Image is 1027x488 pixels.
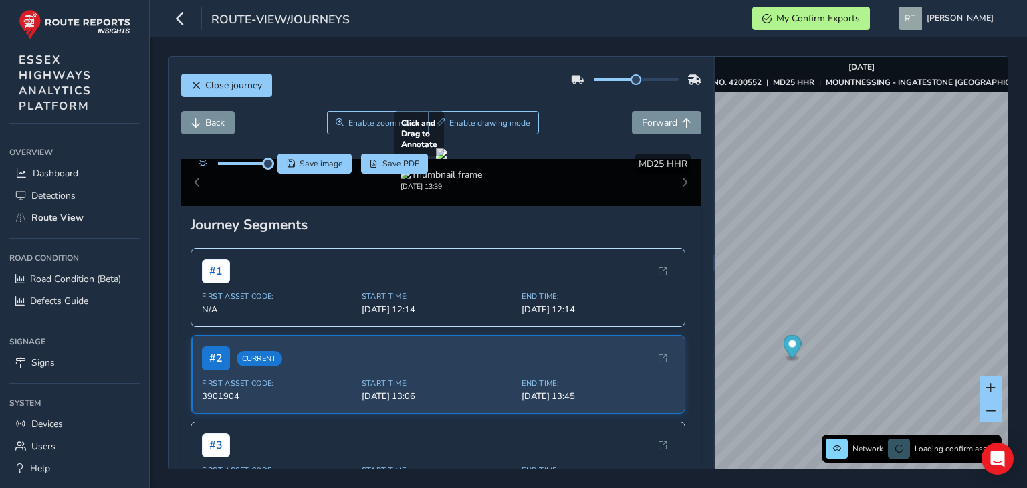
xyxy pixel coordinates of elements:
span: MD25 HHR [639,158,687,170]
div: Overview [9,142,140,162]
div: System [9,393,140,413]
div: Journey Segments [191,215,692,234]
span: End Time: [522,465,673,475]
span: 3901904 [202,390,354,402]
span: End Time: [522,291,673,301]
div: Road Condition [9,248,140,268]
a: Detections [9,185,140,207]
strong: MD25 HHR [773,77,814,88]
span: Back [205,116,225,129]
span: Save image [300,158,343,169]
button: My Confirm Exports [752,7,870,30]
span: First Asset Code: [202,465,354,475]
div: [DATE] 13:39 [401,181,482,191]
button: Back [181,111,235,134]
img: Thumbnail frame [401,168,482,181]
span: First Asset Code: [202,291,354,301]
span: Current [237,351,282,366]
span: [DATE] 12:14 [362,303,513,316]
button: Save [277,154,352,174]
span: # 2 [202,346,230,370]
div: Map marker [784,335,802,362]
a: Road Condition (Beta) [9,268,140,290]
span: Forward [642,116,677,129]
strong: ASSET NO. 4200552 [685,77,762,88]
span: End Time: [522,378,673,388]
button: PDF [361,154,429,174]
button: Close journey [181,74,272,97]
button: Forward [632,111,701,134]
span: Defects Guide [30,295,88,308]
a: Dashboard [9,162,140,185]
span: Save PDF [382,158,419,169]
span: Enable zoom mode [348,118,419,128]
strong: [DATE] [848,62,875,72]
button: Zoom [327,111,428,134]
span: [DATE] 12:14 [522,303,673,316]
span: My Confirm Exports [776,12,860,25]
a: Help [9,457,140,479]
span: Start Time: [362,378,513,388]
span: Help [30,462,50,475]
img: rr logo [19,9,130,39]
span: # 1 [202,259,230,283]
a: Route View [9,207,140,229]
span: N/A [202,303,354,316]
span: First Asset Code: [202,378,354,388]
a: Devices [9,413,140,435]
a: Defects Guide [9,290,140,312]
span: Start Time: [362,291,513,301]
span: Signs [31,356,55,369]
span: Dashboard [33,167,78,180]
span: # 3 [202,433,230,457]
a: Users [9,435,140,457]
span: Devices [31,418,63,431]
span: Users [31,440,55,453]
span: Detections [31,189,76,202]
span: [DATE] 13:45 [522,390,673,402]
span: [DATE] 13:06 [362,390,513,402]
span: ESSEX HIGHWAYS ANALYTICS PLATFORM [19,52,92,114]
img: diamond-layout [899,7,922,30]
span: Route View [31,211,84,224]
div: Open Intercom Messenger [982,443,1014,475]
span: Loading confirm assets [915,443,998,454]
span: Enable drawing mode [449,118,530,128]
div: Signage [9,332,140,352]
span: Road Condition (Beta) [30,273,121,285]
span: [PERSON_NAME] [927,7,994,30]
span: route-view/journeys [211,11,350,30]
a: Signs [9,352,140,374]
button: Draw [428,111,540,134]
span: Close journey [205,79,262,92]
span: Network [852,443,883,454]
button: [PERSON_NAME] [899,7,998,30]
span: Start Time: [362,465,513,475]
